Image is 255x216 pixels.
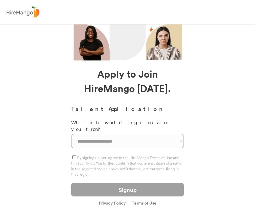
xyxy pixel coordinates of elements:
[99,201,126,206] a: Privacy Policy
[5,5,41,19] img: logo%20-%20hiremango%20gray.png
[71,119,184,133] div: Which world region are you from?
[146,26,182,60] img: hispanic%20woman.png
[71,66,184,95] div: Apply to Join HireMango [DATE].
[71,104,184,113] h3: Talent Application
[75,24,108,60] img: 200x220.png
[71,183,184,196] button: Signup
[71,155,184,177] label: By signing up, you agree to the HireMango Terms of Use and Privacy Policy. You further confirm th...
[149,27,154,32] img: 29
[132,201,156,205] a: Terms of Use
